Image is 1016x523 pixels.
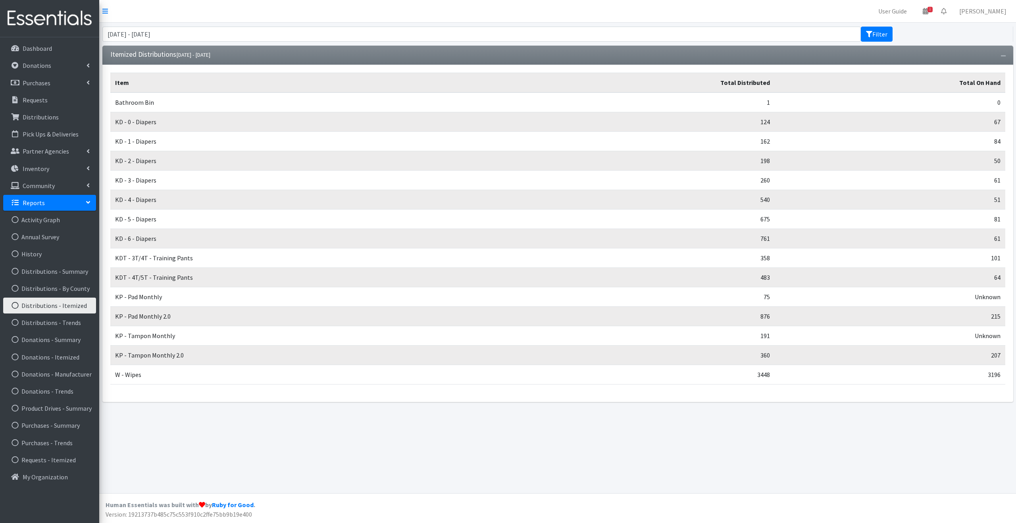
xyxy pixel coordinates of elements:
span: 1 [927,7,933,12]
th: Total On Hand [775,73,1005,93]
td: Bathroom Bin [110,92,506,112]
td: 0 [775,92,1005,112]
a: Donations [3,58,96,73]
td: W - Wipes [110,365,506,385]
td: 215 [775,307,1005,326]
p: Partner Agencies [23,147,69,155]
td: 84 [775,132,1005,151]
td: 675 [506,210,775,229]
td: KP - Tampon Monthly 2.0 [110,346,506,365]
a: Donations - Summary [3,332,96,348]
a: Distributions - Trends [3,315,96,331]
a: Purchases [3,75,96,91]
img: HumanEssentials [3,5,96,32]
p: Community [23,182,55,190]
td: 61 [775,229,1005,248]
a: Distributions - Itemized [3,298,96,313]
a: User Guide [872,3,913,19]
td: 124 [506,112,775,132]
a: Donations - Itemized [3,349,96,365]
td: Unknown [775,287,1005,307]
a: Distributions [3,109,96,125]
a: Reports [3,195,96,211]
td: 360 [506,346,775,365]
td: 540 [506,190,775,210]
td: 3196 [775,365,1005,385]
td: KD - 5 - Diapers [110,210,506,229]
td: 207 [775,346,1005,365]
a: Distributions - Summary [3,263,96,279]
a: Partner Agencies [3,143,96,159]
p: Donations [23,62,51,69]
td: KD - 2 - Diapers [110,151,506,171]
td: 50 [775,151,1005,171]
a: 1 [916,3,935,19]
td: KDT - 3T/4T - Training Pants [110,248,506,268]
p: Inventory [23,165,49,173]
a: Activity Graph [3,212,96,228]
th: Total Distributed [506,73,775,93]
td: 51 [775,190,1005,210]
a: Purchases - Summary [3,417,96,433]
td: 198 [506,151,775,171]
td: 358 [506,248,775,268]
td: KDT - 4T/5T - Training Pants [110,268,506,287]
small: [DATE] - [DATE] [176,51,210,58]
td: KP - Tampon Monthly [110,326,506,346]
td: KD - 1 - Diapers [110,132,506,151]
a: Annual Survey [3,229,96,245]
td: KD - 3 - Diapers [110,171,506,190]
td: 67 [775,112,1005,132]
td: 162 [506,132,775,151]
p: My Organization [23,473,68,481]
td: 101 [775,248,1005,268]
a: [PERSON_NAME] [953,3,1013,19]
a: Community [3,178,96,194]
td: KD - 0 - Diapers [110,112,506,132]
td: KD - 6 - Diapers [110,229,506,248]
td: 3448 [506,365,775,385]
td: 81 [775,210,1005,229]
td: 483 [506,268,775,287]
td: 260 [506,171,775,190]
td: 191 [506,326,775,346]
a: Requests [3,92,96,108]
a: Product Drives - Summary [3,400,96,416]
a: Pick Ups & Deliveries [3,126,96,142]
a: Donations - Manufacturer [3,366,96,382]
th: Item [110,73,506,93]
td: 1 [506,92,775,112]
td: KP - Pad Monthly 2.0 [110,307,506,326]
td: 64 [775,268,1005,287]
td: 761 [506,229,775,248]
p: Pick Ups & Deliveries [23,130,79,138]
input: January 1, 2011 - December 31, 2011 [102,27,861,42]
p: Dashboard [23,44,52,52]
a: Ruby for Good [212,501,254,509]
p: Distributions [23,113,59,121]
h3: Itemized Distributions [110,50,210,59]
td: 75 [506,287,775,307]
td: Unknown [775,326,1005,346]
a: History [3,246,96,262]
a: Purchases - Trends [3,435,96,451]
td: 61 [775,171,1005,190]
a: Requests - Itemized [3,452,96,468]
span: Version: 19213737b485c75c553f910c2ffe75bb9b19e400 [106,510,252,518]
a: Dashboard [3,40,96,56]
p: Reports [23,199,45,207]
p: Purchases [23,79,50,87]
p: Requests [23,96,48,104]
a: My Organization [3,469,96,485]
a: Inventory [3,161,96,177]
strong: Human Essentials was built with by . [106,501,255,509]
a: Donations - Trends [3,383,96,399]
td: KD - 4 - Diapers [110,190,506,210]
a: Distributions - By County [3,281,96,296]
td: KP - Pad Monthly [110,287,506,307]
button: Filter [861,27,893,42]
td: 876 [506,307,775,326]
